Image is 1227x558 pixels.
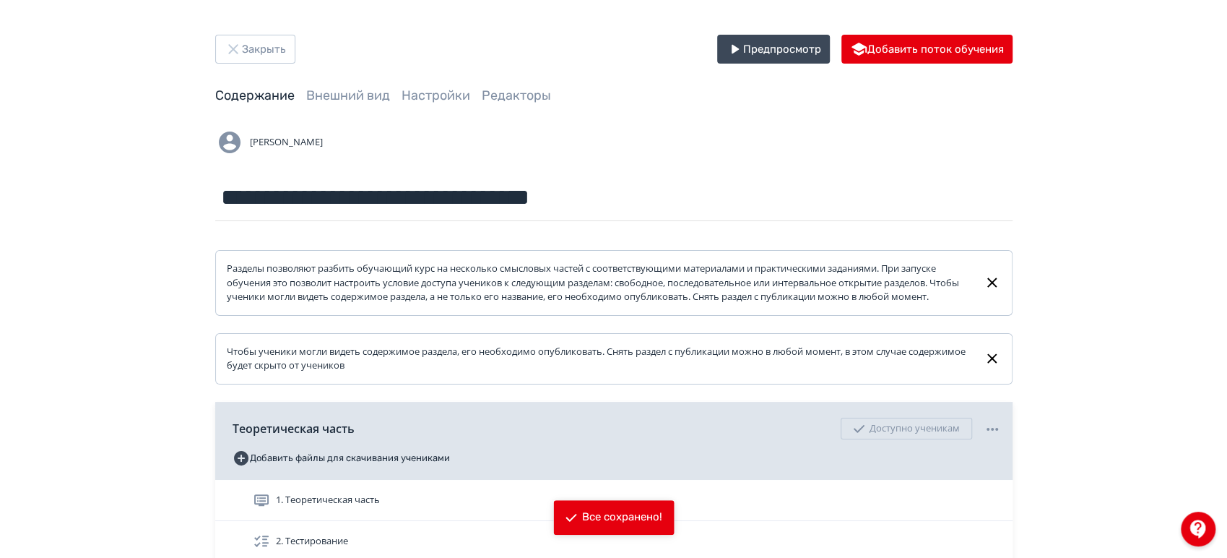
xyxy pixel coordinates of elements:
[233,447,450,470] button: Добавить файлы для скачивания учениками
[227,345,973,373] div: Чтобы ученики могли видеть содержимое раздела, его необходимо опубликовать. Снять раздел с публик...
[215,87,295,103] a: Содержание
[841,35,1013,64] button: Добавить поток обучения
[250,135,323,150] span: [PERSON_NAME]
[306,87,390,103] a: Внешний вид
[841,418,972,439] div: Доступно ученикам
[402,87,470,103] a: Настройки
[276,534,348,549] span: 2. Тестирование
[233,420,355,437] span: Теоретическая часть
[276,493,380,507] span: 1. Теоретическая часть
[482,87,551,103] a: Редакторы
[582,510,662,525] div: Все сохранено!
[717,35,830,64] button: Предпросмотр
[227,262,973,304] div: Разделы позволяют разбить обучающий курс на несколько смысловых частей с соответствующими материа...
[215,480,1013,521] div: 1. Теоретическая часть
[215,35,295,64] button: Закрыть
